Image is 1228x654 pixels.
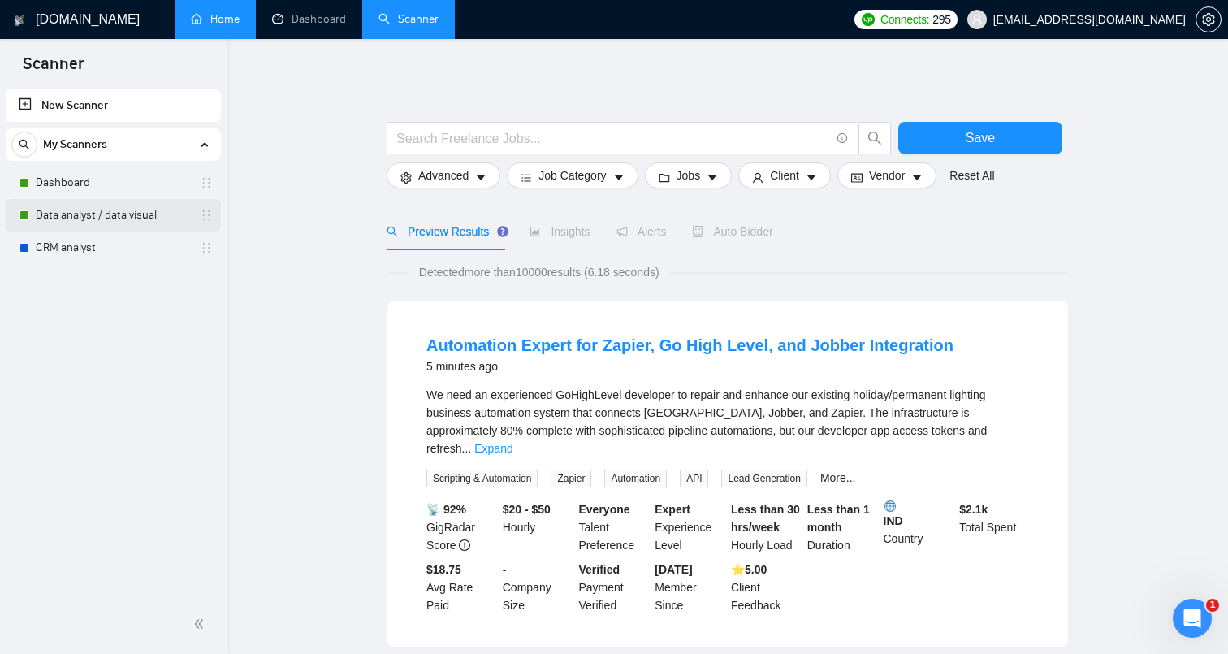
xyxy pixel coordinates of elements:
b: [DATE] [655,563,692,576]
a: Automation Expert for Zapier, Go High Level, and Jobber Integration [426,336,953,354]
div: We need an experienced GoHighLevel developer to repair and enhance our existing holiday/permanent... [426,386,1029,457]
span: Insights [530,225,590,238]
span: Lead Generation [721,470,806,487]
span: 295 [932,11,950,28]
span: Connects: [880,11,929,28]
b: 📡 92% [426,503,466,516]
span: Jobs [677,167,701,184]
span: holder [200,209,213,222]
span: setting [400,171,412,184]
button: search [11,132,37,158]
button: setting [1196,6,1222,32]
span: search [12,139,37,150]
div: Payment Verified [576,561,652,614]
span: bars [521,171,532,184]
b: $20 - $50 [503,503,551,516]
b: ⭐️ 5.00 [731,563,767,576]
b: IND [884,500,953,527]
span: Job Category [538,167,606,184]
img: 🌐 [884,500,896,512]
li: My Scanners [6,128,221,264]
b: $18.75 [426,563,461,576]
div: Experience Level [651,500,728,554]
div: Country [880,500,957,554]
span: double-left [193,616,210,632]
span: info-circle [837,133,848,144]
div: Member Since [651,561,728,614]
span: Scanner [10,52,97,86]
span: Advanced [418,167,469,184]
span: Client [770,167,799,184]
span: Vendor [869,167,905,184]
span: Zapier [551,470,591,487]
b: Less than 1 month [807,503,870,534]
span: holder [200,176,213,189]
span: setting [1196,13,1221,26]
button: folderJobscaret-down [645,162,733,188]
a: homeHome [191,12,240,26]
a: New Scanner [19,89,208,122]
a: Data analyst / data visual [36,199,190,232]
span: ... [462,442,472,455]
span: caret-down [707,171,718,184]
span: caret-down [911,171,923,184]
a: searchScanner [378,12,439,26]
span: caret-down [806,171,817,184]
span: user [971,14,983,25]
a: CRM analyst [36,232,190,264]
span: Alerts [616,225,667,238]
div: Duration [804,500,880,554]
img: logo [14,7,25,33]
span: My Scanners [43,128,107,161]
span: 1 [1206,599,1219,612]
div: Talent Preference [576,500,652,554]
b: Everyone [579,503,630,516]
button: settingAdvancedcaret-down [387,162,500,188]
div: Company Size [499,561,576,614]
div: Total Spent [956,500,1032,554]
span: caret-down [475,171,486,184]
div: Hourly Load [728,500,804,554]
span: search [859,131,890,145]
span: We need an experienced GoHighLevel developer to repair and enhance our existing holiday/permanent... [426,388,987,455]
span: folder [659,171,670,184]
img: upwork-logo.png [862,13,875,26]
span: API [680,470,708,487]
div: Hourly [499,500,576,554]
button: search [858,122,891,154]
span: search [387,226,398,237]
div: Client Feedback [728,561,804,614]
a: More... [820,471,856,484]
li: New Scanner [6,89,221,122]
span: area-chart [530,226,541,237]
a: Reset All [949,167,994,184]
span: Save [966,128,995,148]
b: Expert [655,503,690,516]
span: info-circle [459,539,470,551]
b: $ 2.1k [959,503,988,516]
span: notification [616,226,628,237]
input: Search Freelance Jobs... [396,128,830,149]
a: Expand [474,442,512,455]
b: Less than 30 hrs/week [731,503,800,534]
span: Scripting & Automation [426,470,538,487]
span: caret-down [613,171,625,184]
a: dashboardDashboard [272,12,346,26]
a: Dashboard [36,167,190,199]
div: 5 minutes ago [426,357,953,376]
button: userClientcaret-down [738,162,831,188]
iframe: Intercom live chat [1173,599,1212,638]
b: Verified [579,563,620,576]
div: Avg Rate Paid [423,561,499,614]
a: setting [1196,13,1222,26]
span: holder [200,241,213,254]
button: Save [898,122,1062,154]
span: Automation [604,470,667,487]
div: Tooltip anchor [495,224,510,239]
span: idcard [851,171,863,184]
b: - [503,563,507,576]
button: idcardVendorcaret-down [837,162,936,188]
span: robot [692,226,703,237]
span: Preview Results [387,225,504,238]
span: Auto Bidder [692,225,772,238]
